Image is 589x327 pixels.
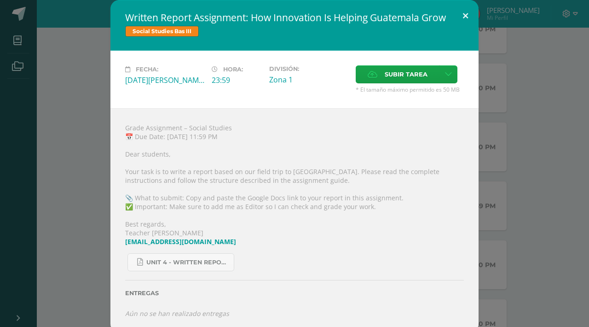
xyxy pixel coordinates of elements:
span: * El tamaño máximo permitido es 50 MB [356,86,464,93]
span: Hora: [223,66,243,73]
h2: Written Report Assignment: How Innovation Is Helping Guatemala Grow [125,11,464,24]
label: División: [269,65,348,72]
a: [EMAIL_ADDRESS][DOMAIN_NAME] [125,237,236,246]
i: Aún no se han realizado entregas [125,309,229,318]
span: Unit 4 - Written Report Assignment_ How Innovation Is Helping [GEOGRAPHIC_DATA] Grow.pdf [146,259,229,266]
a: Unit 4 - Written Report Assignment_ How Innovation Is Helping [GEOGRAPHIC_DATA] Grow.pdf [127,253,234,271]
span: Social Studies Bas III [125,26,199,37]
span: Subir tarea [385,66,427,83]
div: [DATE][PERSON_NAME] [125,75,204,85]
div: 23:59 [212,75,262,85]
div: Zona 1 [269,75,348,85]
span: Fecha: [136,66,158,73]
label: Entregas [125,290,464,297]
